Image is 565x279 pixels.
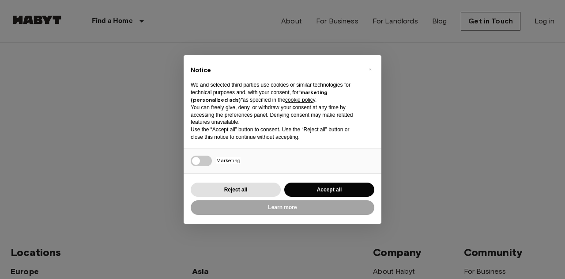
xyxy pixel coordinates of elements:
[191,104,360,126] p: You can freely give, deny, or withdraw your consent at any time by accessing the preferences pane...
[191,183,281,197] button: Reject all
[191,66,360,75] h2: Notice
[191,200,374,215] button: Learn more
[191,81,360,103] p: We and selected third parties use cookies or similar technologies for technical purposes and, wit...
[284,183,374,197] button: Accept all
[216,157,241,164] span: Marketing
[363,62,377,76] button: Close this notice
[191,126,360,141] p: Use the “Accept all” button to consent. Use the “Reject all” button or close this notice to conti...
[369,64,372,75] span: ×
[285,97,315,103] a: cookie policy
[191,89,328,103] strong: “marketing (personalized ads)”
